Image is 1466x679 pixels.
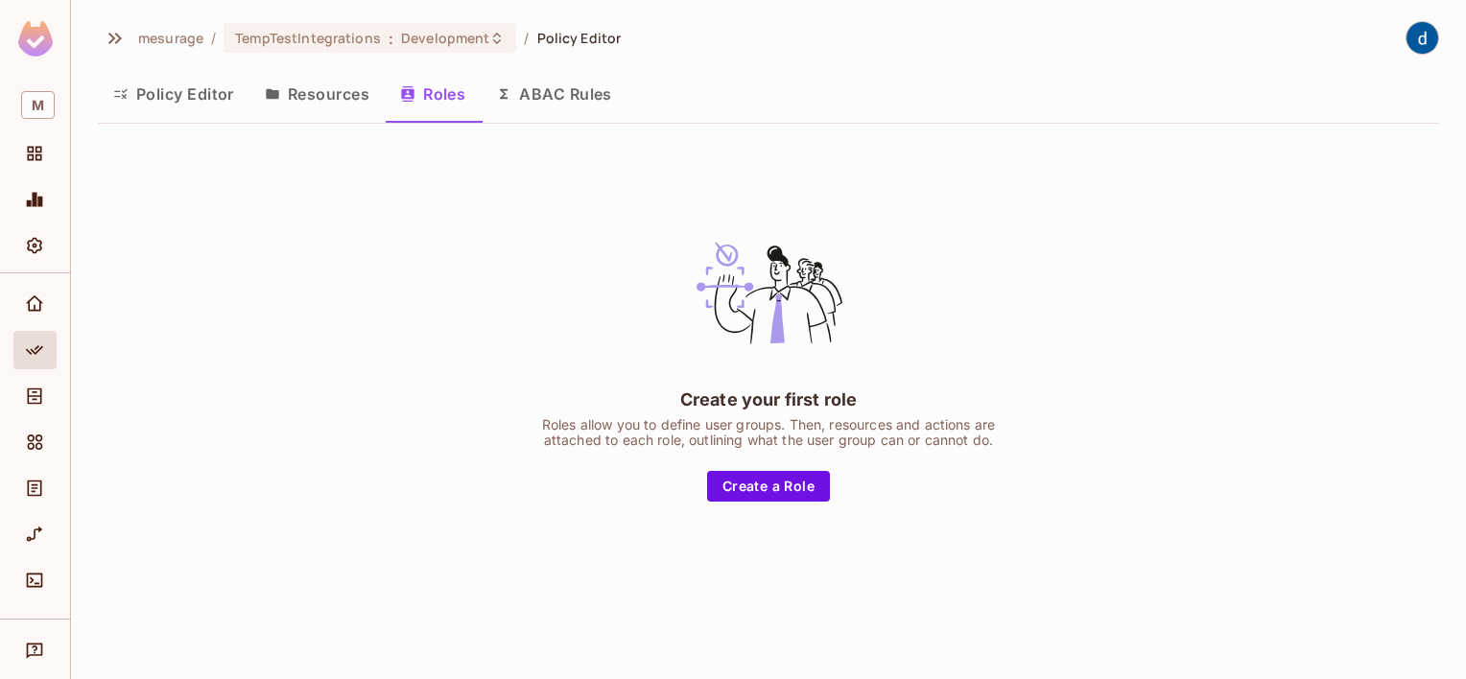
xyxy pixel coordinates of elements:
div: Help & Updates [13,631,57,669]
button: Create a Role [707,471,830,502]
span: M [21,91,55,119]
span: the active workspace [138,29,203,47]
span: : [388,31,394,46]
button: Roles [385,70,481,118]
button: Resources [249,70,385,118]
button: Policy Editor [98,70,249,118]
div: Audit Log [13,469,57,507]
button: ABAC Rules [481,70,627,118]
div: Directory [13,377,57,415]
div: Settings [13,226,57,265]
img: SReyMgAAAABJRU5ErkJggg== [18,21,53,57]
div: Projects [13,134,57,173]
span: Development [401,29,489,47]
span: TempTestIntegrations [235,29,381,47]
li: / [524,29,529,47]
div: URL Mapping [13,515,57,553]
div: Create your first role [680,387,857,411]
div: Workspace: mesurage [13,83,57,127]
div: Elements [13,423,57,461]
div: Home [13,285,57,323]
img: dev 911gcl [1407,22,1438,54]
div: Connect [13,561,57,599]
span: Policy Editor [537,29,622,47]
div: Policy [13,331,57,369]
div: Monitoring [13,180,57,219]
div: Roles allow you to define user groups. Then, resources and actions are attached to each role, out... [529,417,1008,448]
li: / [211,29,216,47]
